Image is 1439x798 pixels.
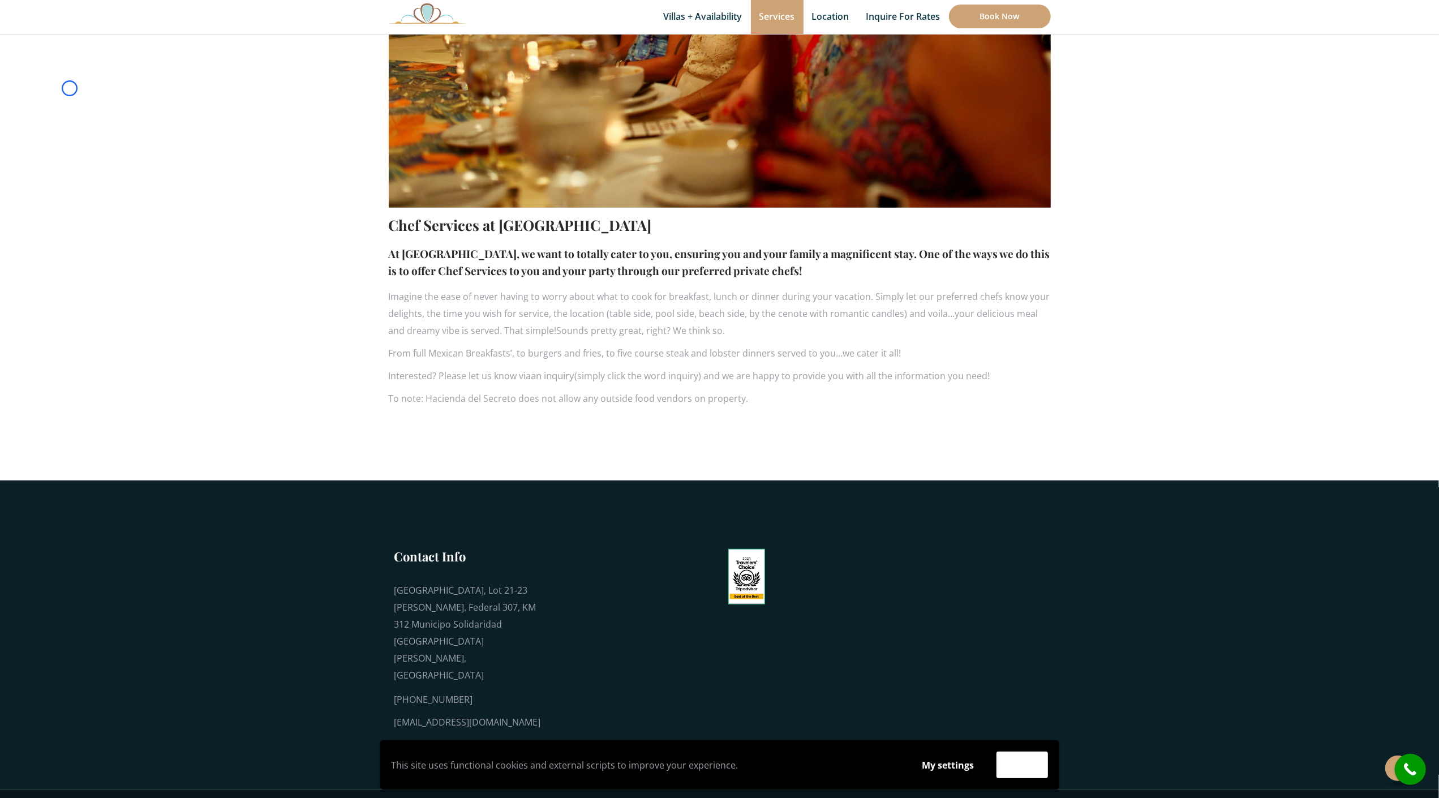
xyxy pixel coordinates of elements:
button: My settings [912,752,985,778]
h4: At [GEOGRAPHIC_DATA], we want to totally cater to you, ensuring you and your family a magnificent... [389,245,1051,280]
button: Accept [996,752,1048,778]
a: Book Now [949,5,1051,28]
img: Tripadvisor [728,549,766,604]
p: To note: Hacienda del Secreto does not allow any outside food vendors on property. [389,390,1051,407]
i: call [1398,757,1423,782]
div: [EMAIL_ADDRESS][DOMAIN_NAME] [394,714,542,731]
p: Imagine the ease of never having to worry about what to cook for breakfast, lunch or dinner durin... [389,288,1051,339]
p: This site uses functional cookies and external scripts to improve your experience. [392,757,900,774]
h2: Chef Services at [GEOGRAPHIC_DATA] [389,213,1051,237]
a: an inquiry [531,369,575,382]
a: call [1395,754,1426,785]
p: Interested? Please let us know via (simply click the word inquiry) and we are happy to provide yo... [389,367,1051,384]
div: [GEOGRAPHIC_DATA], Lot 21-23 [PERSON_NAME]. Federal 307, KM 312 Municipo Solidaridad [GEOGRAPHIC_... [394,582,542,684]
h3: Contact Info [394,548,542,565]
span: Sounds pretty great, right? We think so. [557,324,725,337]
img: Awesome Logo [389,3,466,24]
div: [PHONE_NUMBER] [394,691,542,708]
p: From full Mexican Breakfasts’, to burgers and fries, to five course steak and lobster dinners ser... [389,345,1051,362]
